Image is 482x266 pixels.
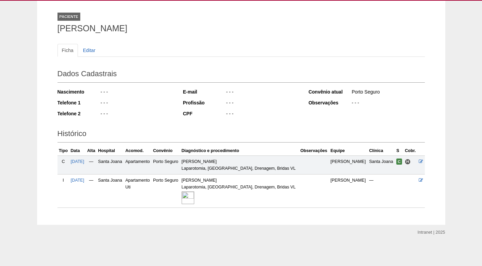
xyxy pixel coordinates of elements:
[57,99,100,106] div: Telefone 1
[183,99,226,106] div: Profissão
[395,146,403,156] th: S
[351,88,425,97] div: Porto Seguro
[59,158,68,165] div: C
[71,178,84,183] a: [DATE]
[226,88,299,97] div: - - -
[309,88,351,95] div: Convênio atual
[418,229,445,236] div: Intranet | 2025
[226,99,299,108] div: - - -
[368,174,395,207] td: —
[368,155,395,174] td: Santa Joana
[183,88,226,95] div: E-mail
[86,155,97,174] td: —
[79,44,100,57] a: Editar
[71,159,84,164] a: [DATE]
[309,99,351,106] div: Observações
[299,146,329,156] th: Observações
[100,110,174,119] div: - - -
[329,146,368,156] th: Equipe
[226,110,299,119] div: - - -
[396,159,402,165] span: Confirmada
[100,99,174,108] div: - - -
[351,99,425,108] div: - - -
[97,146,124,156] th: Hospital
[403,146,417,156] th: Cobr.
[57,24,425,33] h1: [PERSON_NAME]
[329,174,368,207] td: [PERSON_NAME]
[124,146,152,156] th: Acomod.
[405,159,411,165] span: Hospital
[97,155,124,174] td: Santa Joana
[86,146,97,156] th: Alta
[57,88,100,95] div: Nascimento
[57,110,100,117] div: Telefone 2
[152,174,180,207] td: Porto Seguro
[152,155,180,174] td: Porto Seguro
[57,13,81,21] div: Paciente
[152,146,180,156] th: Convênio
[100,88,174,97] div: - - -
[180,174,299,207] td: [PERSON_NAME] Laparotomia, [GEOGRAPHIC_DATA], Drenagem, Bridas VL
[183,110,226,117] div: CPF
[97,174,124,207] td: Santa Joana
[368,146,395,156] th: Clínica
[180,146,299,156] th: Diagnóstico e procedimento
[124,174,152,207] td: Apartamento Uti
[180,155,299,174] td: [PERSON_NAME] Laparotomia, [GEOGRAPHIC_DATA], Drenagem, Bridas VL
[57,146,69,156] th: Tipo
[59,177,68,184] div: I
[69,146,85,156] th: Data
[329,155,368,174] td: [PERSON_NAME]
[57,67,425,83] h2: Dados Cadastrais
[57,44,78,57] a: Ficha
[86,174,97,207] td: —
[124,155,152,174] td: Apartamento
[57,127,425,143] h2: Histórico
